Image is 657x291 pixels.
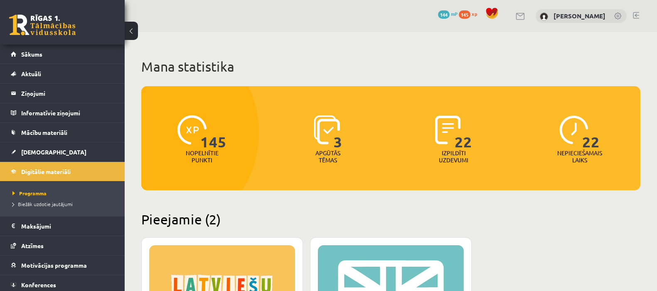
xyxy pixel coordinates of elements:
[559,115,588,144] img: icon-clock-7be60019b62300814b6bd22b8e044499b485619524d84068768e800edab66f18.svg
[21,129,67,136] span: Mācību materiāli
[21,103,114,122] legend: Informatīvie ziņojumi
[12,189,116,197] a: Programma
[21,148,86,156] span: [DEMOGRAPHIC_DATA]
[11,256,114,275] a: Motivācijas programma
[582,115,600,149] span: 22
[21,242,44,249] span: Atzīmes
[435,115,461,144] img: icon-completed-tasks-ad58ae20a441b2904462921112bc710f1caf180af7a3daa7317a5a94f2d26646.svg
[200,115,226,149] span: 145
[21,281,56,289] span: Konferences
[11,236,114,255] a: Atzīmes
[472,10,477,17] span: xp
[21,216,114,236] legend: Maksājumi
[312,149,344,164] p: Apgūtās tēmas
[12,200,116,208] a: Biežāk uzdotie jautājumi
[459,10,470,19] span: 145
[177,115,207,144] img: icon-xp-0682a9bc20223a9ccc6f5883a126b849a74cddfe5390d2b41b4391c66f2066e7.svg
[21,261,87,269] span: Motivācijas programma
[141,211,640,227] h2: Pieejamie (2)
[21,84,114,103] legend: Ziņojumi
[438,10,450,19] span: 144
[455,115,472,149] span: 22
[459,10,481,17] a: 145 xp
[557,149,602,164] p: Nepieciešamais laiks
[438,10,458,17] a: 144 mP
[540,12,548,21] img: Jānis Caucis
[11,45,114,64] a: Sākums
[141,58,640,75] h1: Mana statistika
[11,142,114,162] a: [DEMOGRAPHIC_DATA]
[11,162,114,181] a: Digitālie materiāli
[11,84,114,103] a: Ziņojumi
[438,149,470,164] p: Izpildīti uzdevumi
[21,70,41,77] span: Aktuāli
[21,168,71,175] span: Digitālie materiāli
[12,190,47,196] span: Programma
[314,115,340,144] img: icon-learned-topics-4a711ccc23c960034f471b6e78daf4a3bad4a20eaf4de84257b87e66633f6470.svg
[21,50,42,58] span: Sākums
[451,10,458,17] span: mP
[11,123,114,142] a: Mācību materiāli
[554,12,605,20] a: [PERSON_NAME]
[11,216,114,236] a: Maksājumi
[186,149,219,164] p: Nopelnītie punkti
[11,64,114,83] a: Aktuāli
[9,15,76,35] a: Rīgas 1. Tālmācības vidusskola
[334,115,342,149] span: 3
[11,103,114,122] a: Informatīvie ziņojumi
[12,201,73,207] span: Biežāk uzdotie jautājumi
